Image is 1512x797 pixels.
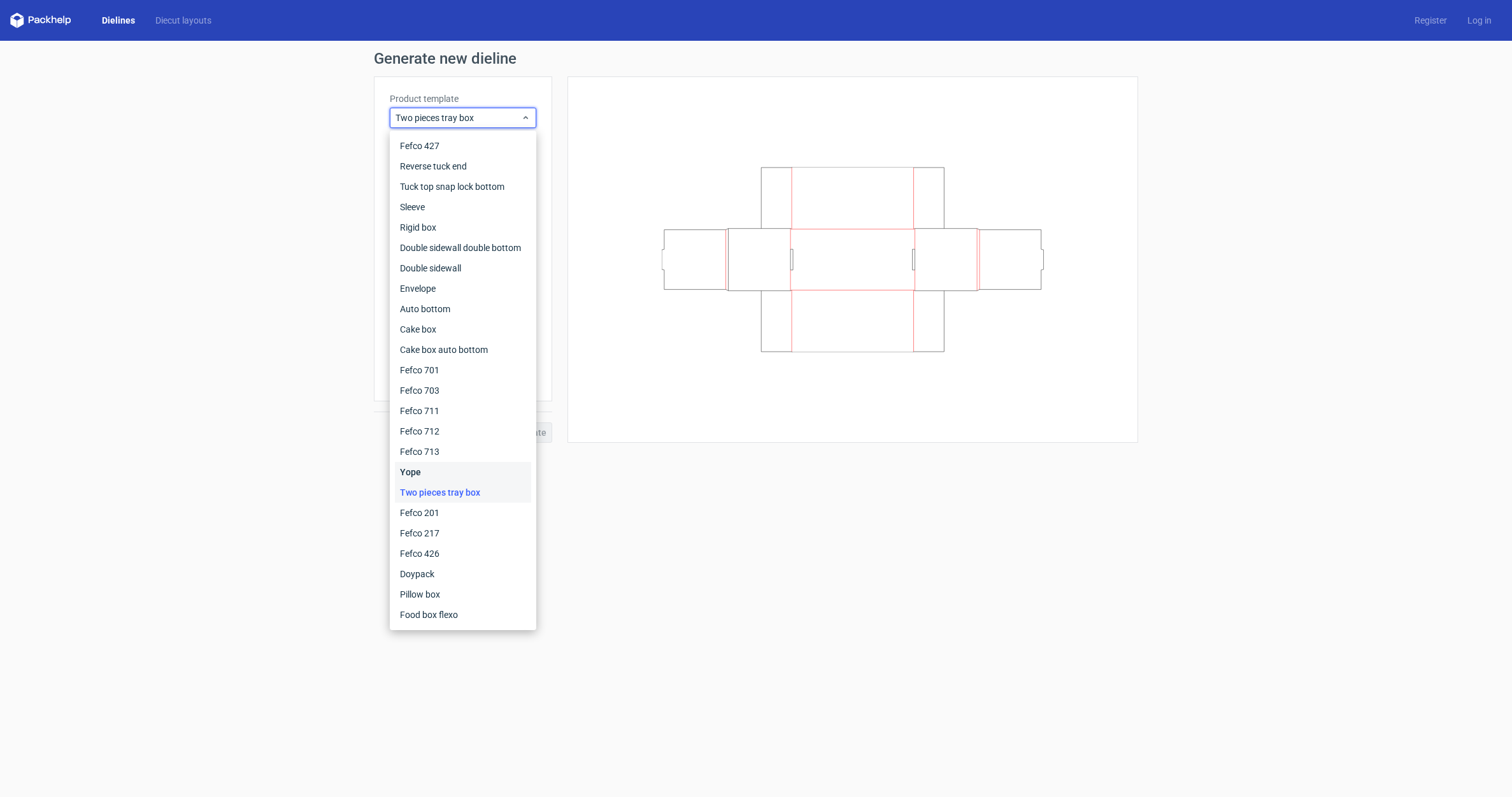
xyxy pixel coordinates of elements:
[395,401,531,421] div: Fefco 711
[395,197,531,217] div: Sleeve
[395,136,531,156] div: Fefco 427
[395,278,531,299] div: Envelope
[395,605,531,625] div: Food box flexo
[395,340,531,360] div: Cake box auto bottom
[395,543,531,564] div: Fefco 426
[145,14,222,27] a: Diecut layouts
[395,421,531,442] div: Fefco 712
[395,380,531,401] div: Fefco 703
[1404,14,1457,27] a: Register
[395,564,531,584] div: Doypack
[395,319,531,340] div: Cake box
[395,156,531,176] div: Reverse tuck end
[395,360,531,380] div: Fefco 701
[92,14,145,27] a: Dielines
[395,462,531,482] div: Yope
[1457,14,1502,27] a: Log in
[395,258,531,278] div: Double sidewall
[396,111,521,124] span: Two pieces tray box
[395,217,531,238] div: Rigid box
[395,482,531,503] div: Two pieces tray box
[395,584,531,605] div: Pillow box
[374,51,1138,66] h1: Generate new dieline
[395,299,531,319] div: Auto bottom
[395,523,531,543] div: Fefco 217
[395,238,531,258] div: Double sidewall double bottom
[395,176,531,197] div: Tuck top snap lock bottom
[390,92,536,105] label: Product template
[395,442,531,462] div: Fefco 713
[395,503,531,523] div: Fefco 201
